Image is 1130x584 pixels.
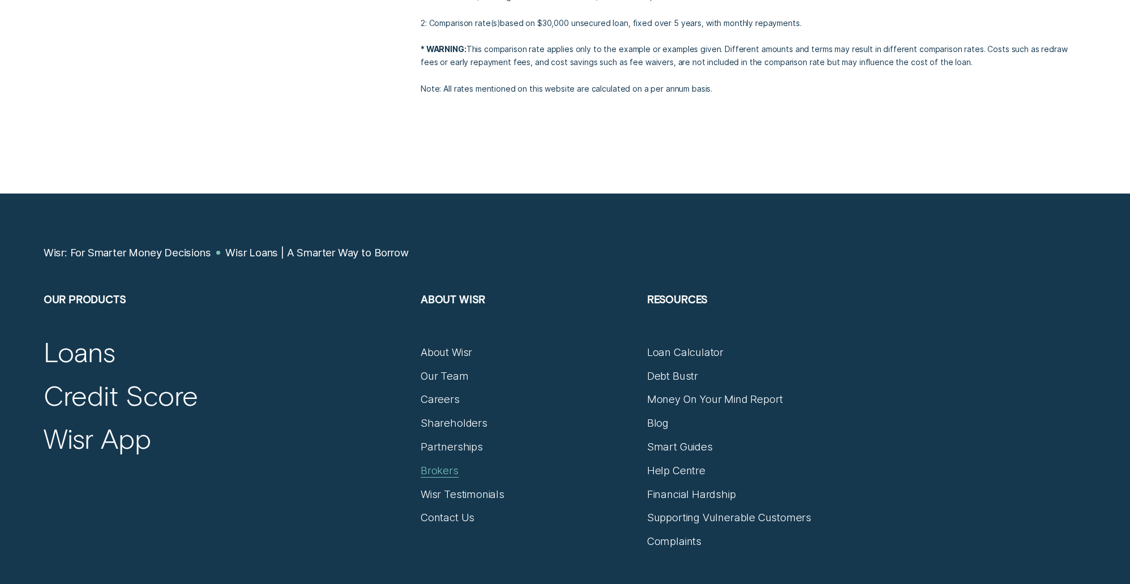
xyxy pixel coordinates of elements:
[421,44,466,54] strong: * WARNING:
[44,421,151,455] a: Wisr App
[647,293,861,346] h2: Resources
[421,293,634,346] h2: About Wisr
[421,370,469,383] a: Our Team
[491,18,494,28] span: (
[647,416,669,430] a: Blog
[44,334,115,368] a: Loans
[421,511,474,524] a: Contact Us
[421,42,1086,68] p: This comparison rate applies only to the example or examples given. Different amounts and terms m...
[44,293,408,346] h2: Our Products
[421,346,472,359] a: About Wisr
[647,535,701,548] a: Complaints
[421,416,487,430] a: Shareholders
[647,370,698,383] a: Debt Bustr
[421,16,1086,29] p: 2: Comparison rate s based on $30,000 unsecured loan, fixed over 5 years, with monthly repayments.
[421,440,483,453] a: Partnerships
[497,18,500,28] span: )
[647,488,736,501] a: Financial Hardship
[421,488,504,501] a: Wisr Testimonials
[44,378,199,412] a: Credit Score
[225,246,408,259] a: Wisr Loans | A Smarter Way to Borrow
[421,464,459,477] a: Brokers
[647,346,724,359] a: Loan Calculator
[421,393,460,406] a: Careers
[647,440,713,453] a: Smart Guides
[647,511,811,524] a: Supporting Vulnerable Customers
[44,246,211,259] a: Wisr: For Smarter Money Decisions
[421,82,1086,95] p: Note: All rates mentioned on this website are calculated on a per annum basis.
[647,464,705,477] a: Help Centre
[647,393,783,406] a: Money On Your Mind Report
